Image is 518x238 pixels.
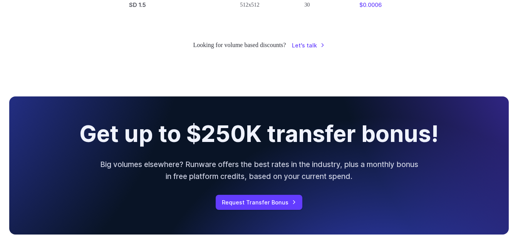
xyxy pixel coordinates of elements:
[79,121,439,146] h2: Get up to $250K transfer bonus!
[99,159,419,182] p: Big volumes elsewhere? Runware offers the best rates in the industry, plus a monthly bonus in fre...
[193,40,286,50] small: Looking for volume based discounts?
[292,41,325,50] a: Let's talk
[216,195,302,210] a: Request Transfer Bonus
